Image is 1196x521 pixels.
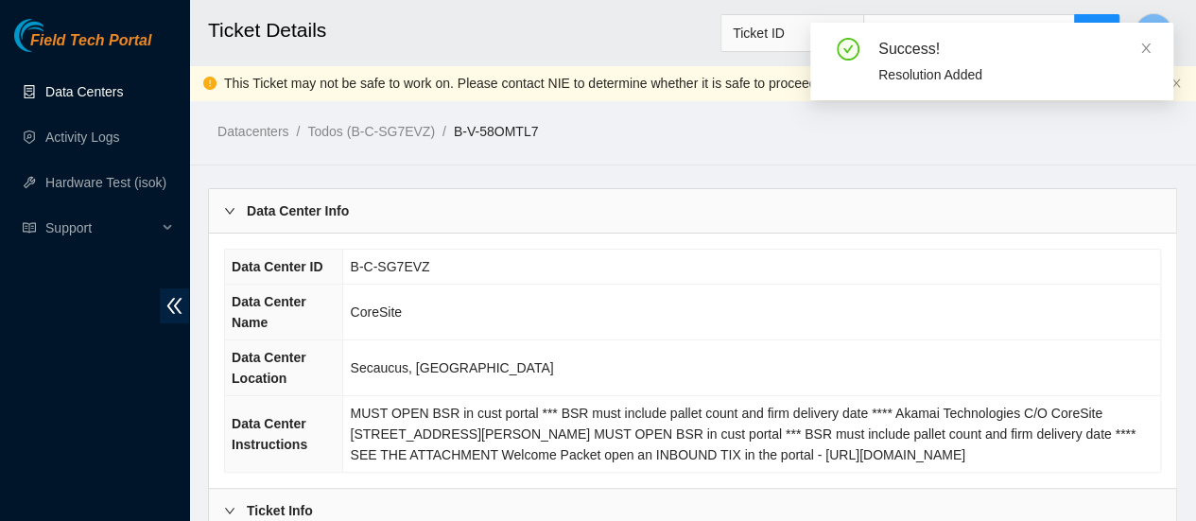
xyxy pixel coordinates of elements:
a: Data Centers [45,84,123,99]
div: Data Center Info [209,189,1176,233]
a: Activity Logs [45,130,120,145]
span: Ticket ID [733,19,852,47]
span: Support [45,209,157,247]
span: right [224,505,235,516]
span: Secaucus, [GEOGRAPHIC_DATA] [350,360,553,375]
span: check-circle [837,38,859,61]
img: Akamai Technologies [14,19,95,52]
span: / [296,124,300,139]
span: MUST OPEN BSR in cust portal *** BSR must include pallet count and firm delivery date **** Akamai... [350,406,1135,462]
a: Hardware Test (isok) [45,175,166,190]
a: Akamai TechnologiesField Tech Portal [14,34,151,59]
b: Ticket Info [247,500,313,521]
span: Data Center ID [232,259,322,274]
span: Data Center Name [232,294,306,330]
span: Field Tech Portal [30,32,151,50]
button: close [1170,78,1182,90]
a: Todos (B-C-SG7EVZ) [307,124,435,139]
input: Enter text here... [863,14,1075,52]
span: CoreSite [350,304,401,320]
span: Data Center Instructions [232,416,307,452]
span: close [1170,78,1182,89]
span: double-left [160,288,189,323]
a: Datacenters [217,124,288,139]
span: right [224,205,235,217]
span: B-C-SG7EVZ [350,259,429,274]
span: / [442,124,446,139]
div: Success! [878,38,1151,61]
button: B [1135,13,1172,51]
div: Resolution Added [878,64,1151,85]
a: B-V-58OMTL7 [454,124,538,139]
span: read [23,221,36,234]
span: close [1139,42,1153,55]
button: search [1074,14,1119,52]
span: Data Center Location [232,350,306,386]
b: Data Center Info [247,200,349,221]
span: B [1149,21,1159,44]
